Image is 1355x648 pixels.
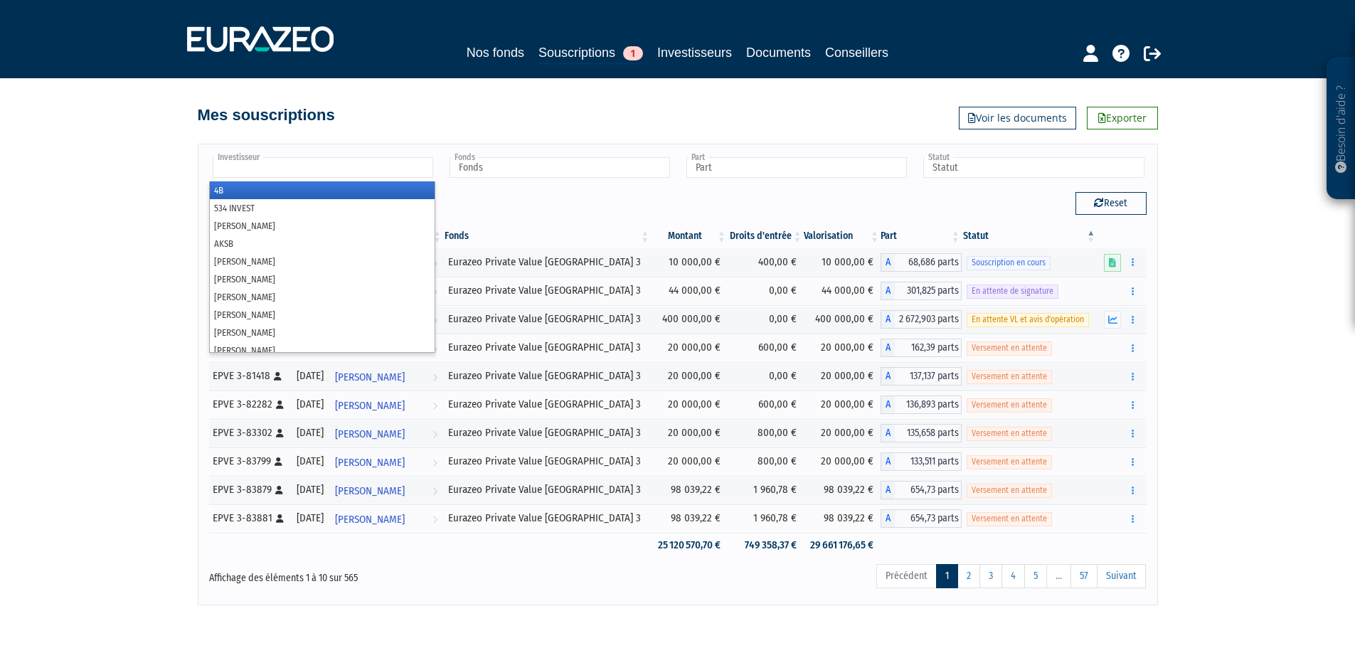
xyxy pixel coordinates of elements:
[1070,564,1098,588] a: 57
[296,368,324,383] div: [DATE]
[967,370,1052,383] span: Versement en attente
[728,504,804,533] td: 1 960,78 €
[448,255,646,270] div: Eurazeo Private Value [GEOGRAPHIC_DATA] 3
[895,481,962,499] span: 654,73 parts
[804,419,881,447] td: 20 000,00 €
[881,509,962,528] div: A - Eurazeo Private Value Europe 3
[296,397,324,412] div: [DATE]
[881,282,962,300] div: A - Eurazeo Private Value Europe 3
[657,43,732,63] a: Investisseurs
[210,181,435,199] li: 4B
[651,305,728,334] td: 400 000,00 €
[881,481,895,499] span: A
[728,277,804,305] td: 0,00 €
[432,336,437,362] i: Voir l'investisseur
[825,43,888,63] a: Conseillers
[335,450,405,476] span: [PERSON_NAME]
[432,307,437,334] i: Voir l'investisseur
[432,421,437,447] i: Voir l'investisseur
[210,324,435,341] li: [PERSON_NAME]
[804,305,881,334] td: 400 000,00 €
[895,310,962,329] span: 2 672,903 parts
[296,482,324,497] div: [DATE]
[881,395,962,414] div: A - Eurazeo Private Value Europe 3
[804,277,881,305] td: 44 000,00 €
[448,454,646,469] div: Eurazeo Private Value [GEOGRAPHIC_DATA] 3
[804,533,881,558] td: 29 661 176,65 €
[275,486,283,494] i: [Français] Personne physique
[213,397,287,412] div: EPVE 3-82282
[651,476,728,504] td: 98 039,22 €
[213,368,287,383] div: EPVE 3-81418
[432,364,437,391] i: Voir l'investisseur
[967,398,1052,412] span: Versement en attente
[881,339,895,357] span: A
[335,393,405,419] span: [PERSON_NAME]
[651,224,728,248] th: Montant: activer pour trier la colonne par ordre croissant
[881,367,895,386] span: A
[895,282,962,300] span: 301,825 parts
[895,452,962,471] span: 133,511 parts
[881,509,895,528] span: A
[187,26,334,52] img: 1732889491-logotype_eurazeo_blanc_rvb.png
[651,334,728,362] td: 20 000,00 €
[967,313,1089,326] span: En attente VL et avis d'opération
[335,421,405,447] span: [PERSON_NAME]
[881,452,962,471] div: A - Eurazeo Private Value Europe 3
[274,372,282,381] i: [Français] Personne physique
[967,285,1058,298] span: En attente de signature
[895,509,962,528] span: 654,73 parts
[538,43,643,65] a: Souscriptions1
[746,43,811,63] a: Documents
[804,248,881,277] td: 10 000,00 €
[804,391,881,419] td: 20 000,00 €
[804,447,881,476] td: 20 000,00 €
[895,424,962,442] span: 135,658 parts
[728,362,804,391] td: 0,00 €
[1097,564,1146,588] a: Suivant
[213,425,287,440] div: EPVE 3-83302
[881,424,962,442] div: A - Eurazeo Private Value Europe 3
[443,224,651,248] th: Fonds: activer pour trier la colonne par ordre croissant
[881,253,962,272] div: A - Eurazeo Private Value Europe 3
[895,395,962,414] span: 136,893 parts
[329,476,444,504] a: [PERSON_NAME]
[728,447,804,476] td: 800,00 €
[936,564,958,588] a: 1
[962,224,1098,248] th: Statut : activer pour trier la colonne par ordre d&eacute;croissant
[448,511,646,526] div: Eurazeo Private Value [GEOGRAPHIC_DATA] 3
[728,533,804,558] td: 749 358,37 €
[957,564,980,588] a: 2
[881,310,962,329] div: A - Eurazeo Private Value Europe 3
[275,457,282,466] i: [Français] Personne physique
[329,419,444,447] a: [PERSON_NAME]
[448,482,646,497] div: Eurazeo Private Value [GEOGRAPHIC_DATA] 3
[213,454,287,469] div: EPVE 3-83799
[967,427,1052,440] span: Versement en attente
[329,447,444,476] a: [PERSON_NAME]
[1087,107,1158,129] a: Exporter
[651,504,728,533] td: 98 039,22 €
[804,362,881,391] td: 20 000,00 €
[895,253,962,272] span: 68,686 parts
[651,447,728,476] td: 20 000,00 €
[432,478,437,504] i: Voir l'investisseur
[335,364,405,391] span: [PERSON_NAME]
[623,46,643,60] span: 1
[329,504,444,533] a: [PERSON_NAME]
[296,511,324,526] div: [DATE]
[881,452,895,471] span: A
[213,511,287,526] div: EPVE 3-83881
[967,256,1051,270] span: Souscription en cours
[979,564,1002,588] a: 3
[448,340,646,355] div: Eurazeo Private Value [GEOGRAPHIC_DATA] 3
[448,397,646,412] div: Eurazeo Private Value [GEOGRAPHIC_DATA] 3
[432,250,437,277] i: Voir l'investisseur
[959,107,1076,129] a: Voir les documents
[209,563,588,585] div: Affichage des éléments 1 à 10 sur 565
[728,224,804,248] th: Droits d'entrée: activer pour trier la colonne par ordre croissant
[432,279,437,305] i: Voir l'investisseur
[651,362,728,391] td: 20 000,00 €
[881,224,962,248] th: Part: activer pour trier la colonne par ordre croissant
[210,288,435,306] li: [PERSON_NAME]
